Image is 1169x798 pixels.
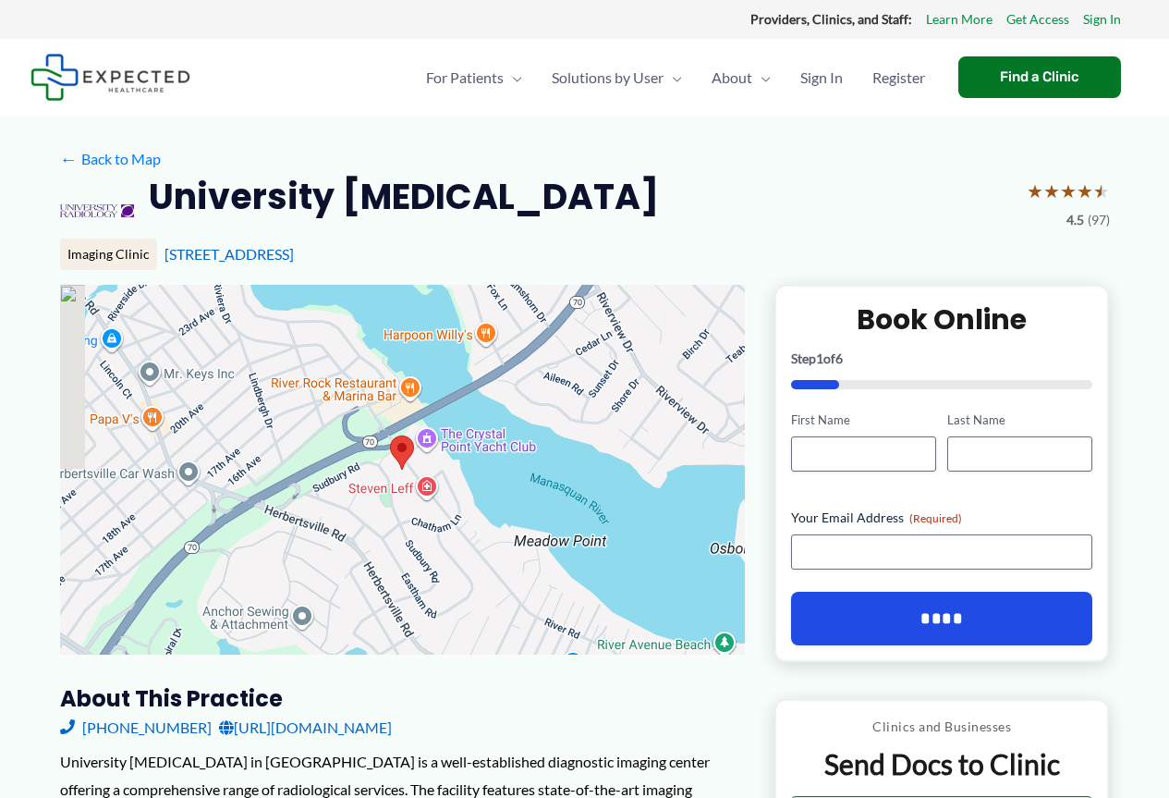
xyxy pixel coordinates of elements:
[219,714,392,742] a: [URL][DOMAIN_NAME]
[60,145,161,173] a: ←Back to Map
[791,301,1093,338] h2: Book Online
[1060,174,1077,208] span: ★
[909,511,962,525] span: (Required)
[1083,7,1121,31] a: Sign In
[947,411,1092,429] label: Last Name
[426,45,504,110] span: For Patients
[858,45,940,110] a: Register
[790,715,1094,739] p: Clinics and Businesses
[791,411,936,429] label: First Name
[752,45,771,110] span: Menu Toggle
[60,239,157,270] div: Imaging Clinic
[1066,208,1084,232] span: 4.5
[1027,174,1043,208] span: ★
[537,45,697,110] a: Solutions by UserMenu Toggle
[504,45,522,110] span: Menu Toggle
[552,45,664,110] span: Solutions by User
[790,746,1094,782] p: Send Docs to Clinic
[800,45,843,110] span: Sign In
[712,45,752,110] span: About
[791,509,1093,527] label: Your Email Address
[30,54,190,101] img: Expected Healthcare Logo - side, dark font, small
[1006,7,1069,31] a: Get Access
[1093,174,1110,208] span: ★
[816,350,823,366] span: 1
[411,45,940,110] nav: Primary Site Navigation
[697,45,785,110] a: AboutMenu Toggle
[872,45,925,110] span: Register
[60,150,78,167] span: ←
[958,56,1121,98] a: Find a Clinic
[664,45,682,110] span: Menu Toggle
[926,7,992,31] a: Learn More
[791,352,1093,365] p: Step of
[411,45,537,110] a: For PatientsMenu Toggle
[750,11,912,27] strong: Providers, Clinics, and Staff:
[785,45,858,110] a: Sign In
[60,684,745,713] h3: About this practice
[1077,174,1093,208] span: ★
[149,174,659,219] h2: University [MEDICAL_DATA]
[835,350,843,366] span: 6
[1043,174,1060,208] span: ★
[60,714,212,742] a: [PHONE_NUMBER]
[1088,208,1110,232] span: (97)
[164,245,294,263] a: [STREET_ADDRESS]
